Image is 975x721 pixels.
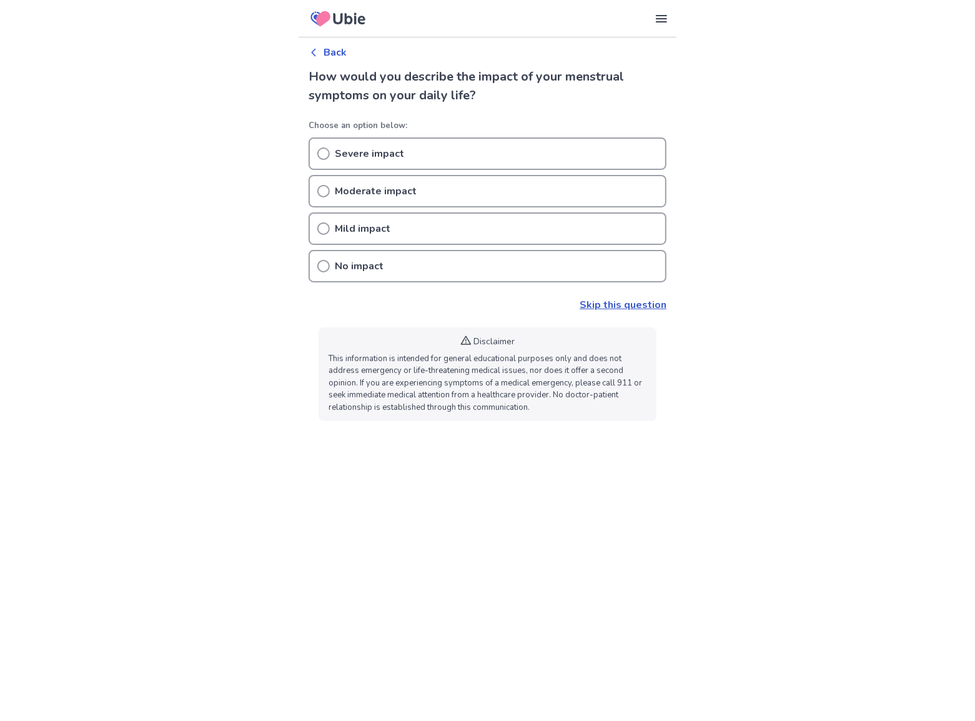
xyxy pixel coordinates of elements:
[329,353,646,414] p: This information is intended for general educational purposes only and does not address emergency...
[309,67,666,105] h2: How would you describe the impact of your menstrual symptoms on your daily life?
[335,146,404,161] p: Severe impact
[324,45,347,60] p: Back
[335,221,390,236] p: Mild impact
[309,120,666,132] p: Choose an option below:
[335,184,417,199] p: Moderate impact
[335,259,384,274] p: No impact
[580,297,666,312] a: Skip this question
[474,335,515,348] p: Disclaimer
